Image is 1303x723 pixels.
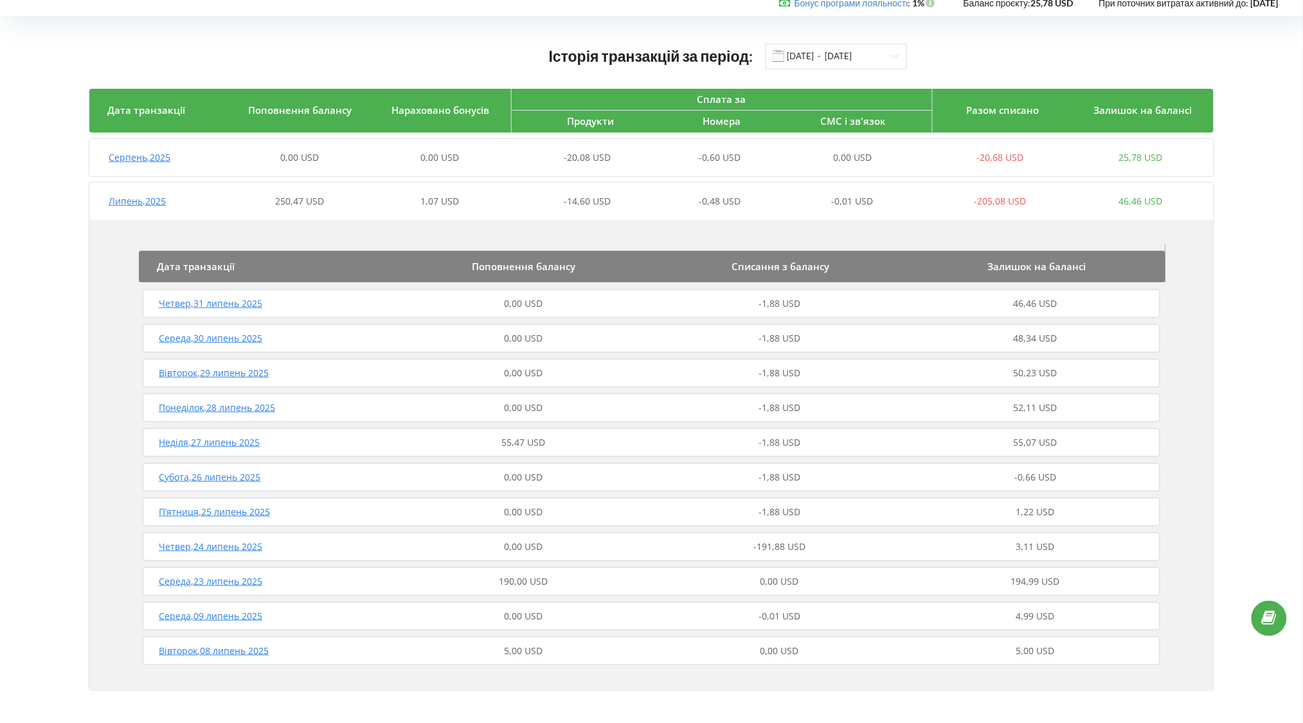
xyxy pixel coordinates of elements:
span: Субота , 26 липень 2025 [159,471,260,483]
span: 1,07 USD [420,195,459,207]
span: 55,47 USD [501,436,545,448]
span: 0,00 USD [760,645,799,657]
span: Середа , 30 липень 2025 [159,332,262,344]
span: -0,01 USD [759,610,800,622]
span: Понеділок , 28 липень 2025 [159,401,275,414]
span: 0,00 USD [760,575,799,587]
span: -20,68 USD [977,151,1024,163]
span: -205,08 USD [975,195,1027,207]
span: 46,46 USD [1014,297,1057,309]
span: 25,78 USD [1119,151,1162,163]
span: -0,01 USD [832,195,874,207]
span: Номера [703,114,741,127]
span: 190,00 USD [499,575,548,587]
span: -1,88 USD [759,401,800,414]
span: Серпень , 2025 [109,151,170,163]
span: 0,00 USD [504,367,543,379]
span: 5,00 USD [504,645,543,657]
span: -1,88 USD [759,471,800,483]
span: 46,46 USD [1119,195,1162,207]
span: 0,00 USD [504,506,543,518]
span: Сплата за [697,93,746,105]
span: Середа , 09 липень 2025 [159,610,262,622]
span: 0,00 USD [504,540,543,553]
span: 0,00 USD [504,297,543,309]
span: 0,00 USD [420,151,459,163]
span: 194,99 USD [1011,575,1060,587]
span: Неділя , 27 липень 2025 [159,436,260,448]
span: Четвер , 24 липень 2025 [159,540,262,553]
span: Дата транзакції [157,260,235,273]
span: Вівторок , 08 липень 2025 [159,645,269,657]
span: Списання з балансу [732,260,829,273]
span: 0,00 USD [504,610,543,622]
span: 0,00 USD [504,332,543,344]
span: 3,11 USD [1016,540,1055,553]
span: 48,34 USD [1014,332,1057,344]
span: 0,00 USD [833,151,872,163]
span: -191,88 USD [753,540,805,553]
span: Залишок на балансі [1094,104,1192,116]
span: 1,22 USD [1016,506,1055,518]
span: Четвер , 31 липень 2025 [159,297,262,309]
span: СМС і зв'язок [820,114,886,127]
span: Історія транзакцій за період: [549,47,753,65]
span: Липень , 2025 [109,195,166,207]
span: -0,60 USD [699,151,741,163]
span: 4,99 USD [1016,610,1055,622]
span: -0,48 USD [699,195,741,207]
span: 0,00 USD [504,401,543,414]
span: 55,07 USD [1014,436,1057,448]
span: -1,88 USD [759,506,800,518]
span: 0,00 USD [504,471,543,483]
span: 5,00 USD [1016,645,1055,657]
span: Продукти [567,114,614,127]
span: 50,23 USD [1014,367,1057,379]
span: Нараховано бонусів [392,104,490,116]
span: 0,00 USD [280,151,319,163]
span: -1,88 USD [759,367,800,379]
span: 52,11 USD [1014,401,1057,414]
span: Разом списано [966,104,1039,116]
span: -20,08 USD [564,151,611,163]
span: -1,88 USD [759,297,800,309]
span: Вівторок , 29 липень 2025 [159,367,269,379]
span: -1,88 USD [759,332,800,344]
span: Поповнення балансу [249,104,352,116]
span: Дата транзакції [107,104,185,116]
span: Залишок на балансі [988,260,1086,273]
span: 250,47 USD [275,195,324,207]
span: Поповнення балансу [472,260,575,273]
span: Середа , 23 липень 2025 [159,575,262,587]
span: -0,66 USD [1014,471,1056,483]
span: -1,88 USD [759,436,800,448]
span: -14,60 USD [564,195,611,207]
span: П’ятниця , 25 липень 2025 [159,506,270,518]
